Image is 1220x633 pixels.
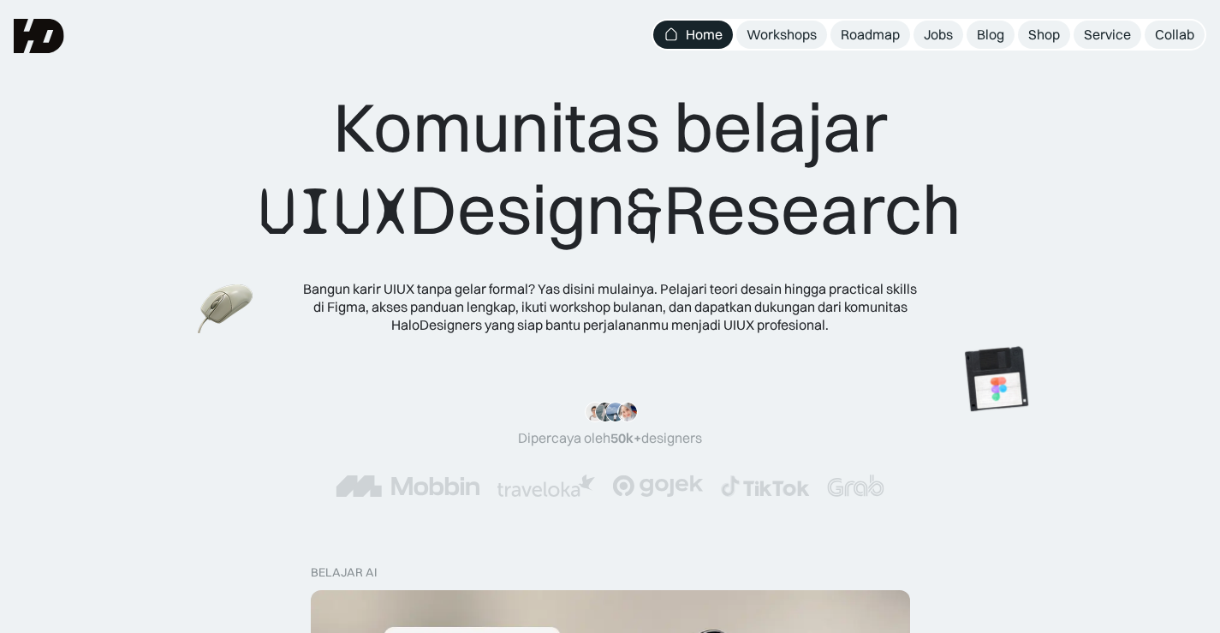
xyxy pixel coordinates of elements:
[1084,26,1131,44] div: Service
[311,565,377,580] div: belajar ai
[302,280,919,333] div: Bangun karir UIUX tanpa gelar formal? Yas disini mulainya. Pelajari teori desain hingga practical...
[1155,26,1194,44] div: Collab
[686,26,723,44] div: Home
[747,26,817,44] div: Workshops
[259,170,409,253] span: UIUX
[1145,21,1205,49] a: Collab
[1018,21,1070,49] a: Shop
[259,86,961,253] div: Komunitas belajar Design Research
[914,21,963,49] a: Jobs
[924,26,953,44] div: Jobs
[977,26,1004,44] div: Blog
[841,26,900,44] div: Roadmap
[1074,21,1141,49] a: Service
[736,21,827,49] a: Workshops
[610,429,641,446] span: 50k+
[653,21,733,49] a: Home
[830,21,910,49] a: Roadmap
[626,170,664,253] span: &
[518,429,702,447] div: Dipercaya oleh designers
[1028,26,1060,44] div: Shop
[967,21,1015,49] a: Blog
